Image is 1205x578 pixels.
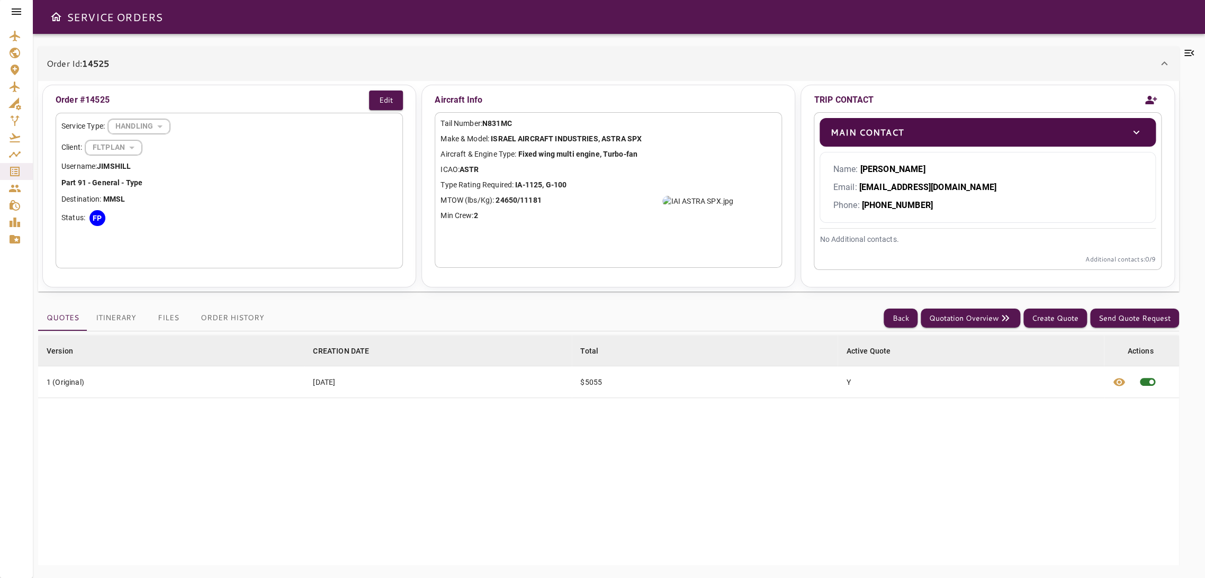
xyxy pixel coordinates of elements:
[662,196,733,206] img: IAI ASTRA SPX.jpg
[313,345,369,357] div: CREATION DATE
[56,94,110,106] p: Order #14525
[440,133,776,144] p: Make & Model:
[580,345,612,357] span: Total
[61,119,397,134] div: Service Type:
[860,164,925,174] b: [PERSON_NAME]
[85,133,142,161] div: HANDLING
[121,195,125,203] b: L
[304,366,572,398] td: [DATE]
[820,234,1155,245] p: No Additional contacts.
[1127,123,1145,141] button: toggle
[884,309,918,328] button: Back
[1140,88,1162,112] button: Add new contact
[846,345,891,357] div: Active Quote
[491,134,642,143] b: ISRAEL AIRCRAFT INDUSTRIES, ASTRA SPX
[1023,309,1087,328] button: Create Quote
[440,118,776,129] p: Tail Number:
[435,91,782,110] p: Aircraft Info
[1090,309,1179,328] button: Send Quote Request
[38,47,1179,80] div: Order Id:14525
[440,164,776,175] p: ICAO:
[47,345,87,357] span: Version
[108,112,170,140] div: HANDLING
[369,91,403,110] button: Edit
[846,345,904,357] span: Active Quote
[833,199,1142,212] p: Phone:
[862,200,933,210] b: [PHONE_NUMBER]
[482,119,512,128] b: N831MC
[110,195,116,203] b: M
[116,195,121,203] b: S
[47,345,73,357] div: Version
[61,194,397,205] p: Destination:
[496,196,541,204] b: 24650/11181
[82,57,109,69] b: 14525
[38,305,273,331] div: basic tabs example
[572,366,838,398] td: $5055
[313,345,383,357] span: CREATION DATE
[833,181,1142,194] p: Email:
[47,57,109,70] p: Order Id:
[820,255,1155,264] p: Additional contacts: 0 /9
[833,163,1142,176] p: Name:
[192,305,273,331] button: Order History
[473,211,478,220] b: 2
[460,165,479,174] b: ASTR
[440,195,776,206] p: MTOW (lbs/Kg):
[38,366,304,398] td: 1 (Original)
[61,212,85,223] p: Status:
[580,345,598,357] div: Total
[61,177,397,188] p: Part 91 - General - Type
[103,195,110,203] b: M
[61,161,397,172] p: Username:
[61,140,397,156] div: Client:
[518,150,637,158] b: Fixed wing multi engine, Turbo-fan
[38,80,1179,292] div: Order Id:14525
[820,118,1155,147] div: Main Contacttoggle
[440,179,776,191] p: Type Rating Required:
[1132,366,1163,398] span: This quote is already active
[515,180,566,189] b: IA-1125, G-100
[97,162,131,170] b: JIMSHILL
[87,305,145,331] button: Itinerary
[830,126,903,139] p: Main Contact
[89,210,105,226] div: FP
[440,149,776,160] p: Aircraft & Engine Type:
[921,309,1020,328] button: Quotation Overview
[859,182,996,192] b: [EMAIL_ADDRESS][DOMAIN_NAME]
[38,305,87,331] button: Quotes
[145,305,192,331] button: Files
[67,8,163,25] h6: SERVICE ORDERS
[838,366,1104,398] td: Y
[1107,366,1132,398] button: View quote details
[440,210,776,221] p: Min Crew:
[46,6,67,28] button: Open drawer
[1113,376,1126,389] span: visibility
[814,94,874,106] p: TRIP CONTACT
